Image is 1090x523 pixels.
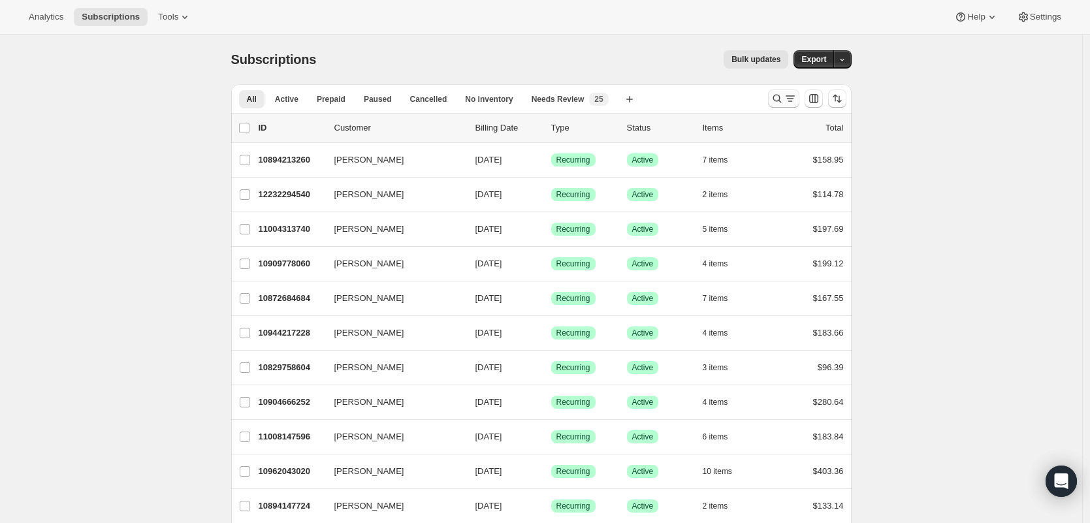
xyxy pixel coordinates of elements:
span: Recurring [556,328,590,338]
span: $199.12 [813,259,844,268]
div: 10962043020[PERSON_NAME][DATE]SuccessRecurringSuccessActive10 items$403.36 [259,462,844,481]
div: 10944217228[PERSON_NAME][DATE]SuccessRecurringSuccessActive4 items$183.66 [259,324,844,342]
button: Create new view [619,90,640,108]
span: Subscriptions [82,12,140,22]
span: [DATE] [475,362,502,372]
button: Subscriptions [74,8,148,26]
button: 6 items [703,428,743,446]
button: [PERSON_NAME] [327,426,457,447]
span: [PERSON_NAME] [334,361,404,374]
span: 3 items [703,362,728,373]
div: 11004313740[PERSON_NAME][DATE]SuccessRecurringSuccessActive5 items$197.69 [259,220,844,238]
div: Items [703,121,768,135]
div: IDCustomerBilling DateTypeStatusItemsTotal [259,121,844,135]
span: Cancelled [410,94,447,104]
button: [PERSON_NAME] [327,219,457,240]
span: 2 items [703,189,728,200]
p: 10909778060 [259,257,324,270]
span: 2 items [703,501,728,511]
button: 5 items [703,220,743,238]
button: [PERSON_NAME] [327,496,457,516]
p: 10904666252 [259,396,324,409]
span: Recurring [556,397,590,407]
span: [DATE] [475,155,502,165]
p: Status [627,121,692,135]
p: 10829758604 [259,361,324,374]
span: Active [632,466,654,477]
span: Bulk updates [731,54,780,65]
button: [PERSON_NAME] [327,323,457,343]
span: $403.36 [813,466,844,476]
span: Active [632,397,654,407]
span: [DATE] [475,293,502,303]
button: Search and filter results [768,89,799,108]
span: [DATE] [475,224,502,234]
span: Active [632,189,654,200]
button: [PERSON_NAME] [327,150,457,170]
p: ID [259,121,324,135]
button: [PERSON_NAME] [327,357,457,378]
span: Analytics [29,12,63,22]
span: $280.64 [813,397,844,407]
button: Customize table column order and visibility [805,89,823,108]
span: 6 items [703,432,728,442]
span: Recurring [556,362,590,373]
button: Bulk updates [724,50,788,69]
div: 12232294540[PERSON_NAME][DATE]SuccessRecurringSuccessActive2 items$114.78 [259,185,844,204]
span: Paused [364,94,392,104]
span: Recurring [556,501,590,511]
div: 10894213260[PERSON_NAME][DATE]SuccessRecurringSuccessActive7 items$158.95 [259,151,844,169]
span: Recurring [556,432,590,442]
button: 4 items [703,393,743,411]
span: Active [632,362,654,373]
span: $133.14 [813,501,844,511]
span: Active [632,259,654,269]
span: [DATE] [475,259,502,268]
span: Needs Review [532,94,585,104]
div: 10894147724[PERSON_NAME][DATE]SuccessRecurringSuccessActive2 items$133.14 [259,497,844,515]
span: [PERSON_NAME] [334,396,404,409]
button: 2 items [703,185,743,204]
span: 10 items [703,466,732,477]
span: [PERSON_NAME] [334,465,404,478]
span: Settings [1030,12,1061,22]
span: $197.69 [813,224,844,234]
button: [PERSON_NAME] [327,184,457,205]
button: Settings [1009,8,1069,26]
span: Prepaid [317,94,345,104]
span: Recurring [556,293,590,304]
span: Tools [158,12,178,22]
span: Active [275,94,298,104]
span: [DATE] [475,328,502,338]
p: 12232294540 [259,188,324,201]
div: Open Intercom Messenger [1046,466,1077,497]
span: $114.78 [813,189,844,199]
div: 10872684684[PERSON_NAME][DATE]SuccessRecurringSuccessActive7 items$167.55 [259,289,844,308]
span: Help [967,12,985,22]
button: 7 items [703,289,743,308]
span: 7 items [703,293,728,304]
button: 4 items [703,324,743,342]
button: Help [946,8,1006,26]
span: [PERSON_NAME] [334,326,404,340]
p: 10962043020 [259,465,324,478]
button: 3 items [703,358,743,377]
button: 10 items [703,462,746,481]
div: 10904666252[PERSON_NAME][DATE]SuccessRecurringSuccessActive4 items$280.64 [259,393,844,411]
p: 10894147724 [259,499,324,513]
span: [DATE] [475,189,502,199]
span: [PERSON_NAME] [334,223,404,236]
div: 10829758604[PERSON_NAME][DATE]SuccessRecurringSuccessActive3 items$96.39 [259,358,844,377]
p: 11004313740 [259,223,324,236]
span: Active [632,293,654,304]
span: 7 items [703,155,728,165]
span: Active [632,224,654,234]
span: [PERSON_NAME] [334,257,404,270]
button: Analytics [21,8,71,26]
p: Total [826,121,843,135]
span: [PERSON_NAME] [334,153,404,166]
span: Active [632,501,654,511]
span: Active [632,432,654,442]
span: Recurring [556,224,590,234]
span: No inventory [465,94,513,104]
